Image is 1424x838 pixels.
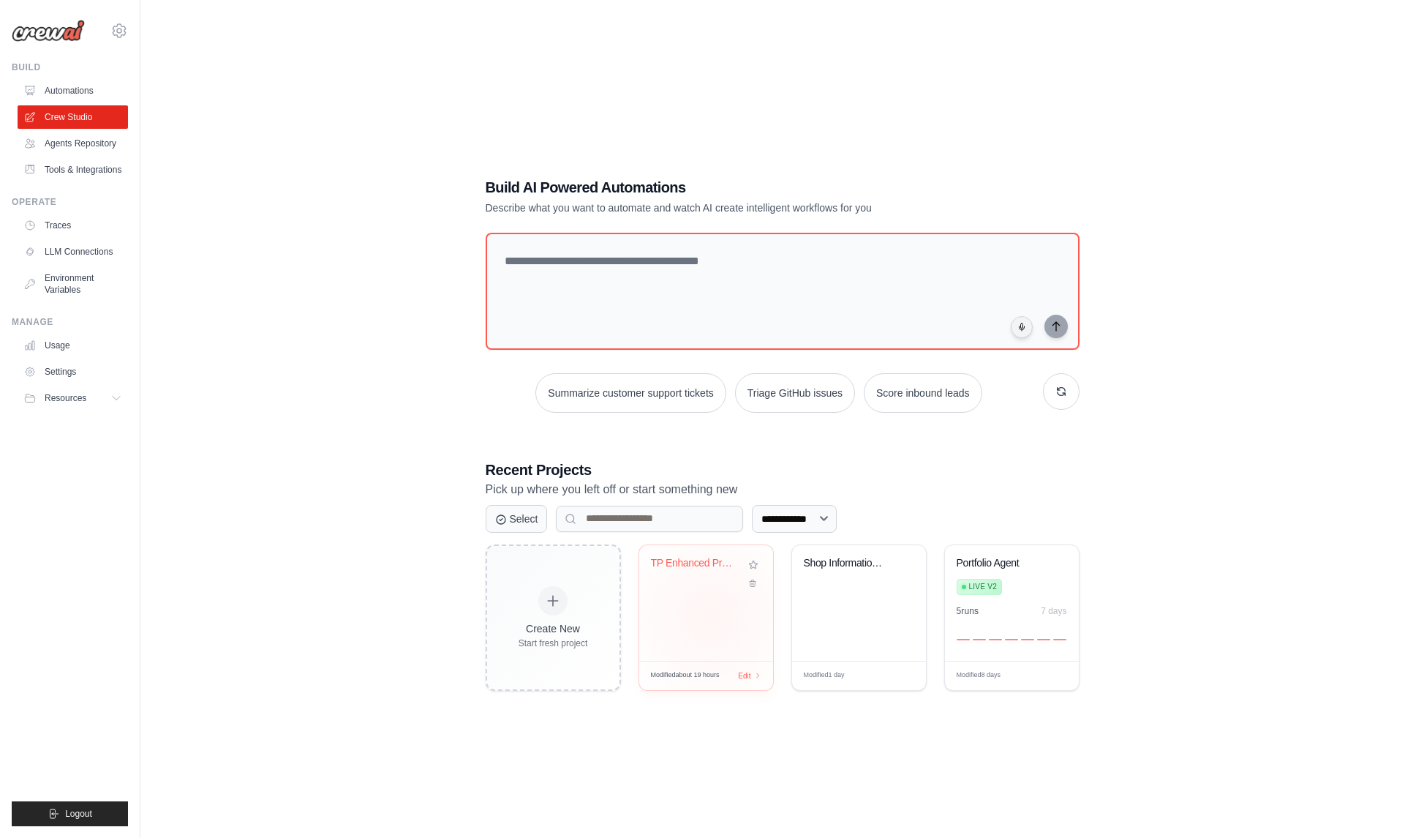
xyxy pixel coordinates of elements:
[1011,316,1033,338] button: Click to speak your automation idea
[18,214,128,237] a: Traces
[1043,373,1080,410] button: Get new suggestions
[891,670,903,681] span: Edit
[957,605,979,617] div: 5 run s
[18,105,128,129] a: Crew Studio
[18,132,128,155] a: Agents Repository
[973,639,986,640] div: Day 2: 0 executions
[804,670,845,681] span: Modified 1 day
[18,266,128,302] a: Environment Variables
[651,557,739,570] div: TP Enhanced Price Validation with Analytics
[957,670,1001,681] span: Modified 8 days
[957,623,1067,640] div: Activity over last 7 days
[45,392,86,404] span: Resources
[957,639,970,640] div: Day 1: 0 executions
[12,801,128,826] button: Logout
[738,670,750,681] span: Edit
[1005,639,1018,640] div: Day 4: 0 executions
[1053,639,1066,640] div: Day 7: 0 executions
[745,576,761,591] button: Delete project
[864,373,982,413] button: Score inbound leads
[12,20,85,42] img: Logo
[1044,670,1056,681] span: Edit
[1041,605,1066,617] div: 7 days
[519,621,588,636] div: Create New
[651,670,720,681] span: Modified about 19 hours
[18,386,128,410] button: Resources
[18,334,128,357] a: Usage
[486,480,1080,499] p: Pick up where you left off or start something new
[12,316,128,328] div: Manage
[1001,670,1028,681] span: Manage
[1037,639,1050,640] div: Day 6: 0 executions
[745,557,761,573] button: Add to favorites
[486,177,977,198] h1: Build AI Powered Automations
[957,557,1045,570] div: Portfolio Agent
[519,637,588,649] div: Start fresh project
[18,360,128,384] a: Settings
[12,61,128,73] div: Build
[969,581,997,593] span: Live v2
[486,505,548,533] button: Select
[486,460,1080,480] h3: Recent Projects
[1021,639,1034,640] div: Day 5: 0 executions
[18,158,128,182] a: Tools & Integrations
[535,373,726,413] button: Summarize customer support tickets
[804,557,892,570] div: Shop Information Retriever
[735,373,855,413] button: Triage GitHub issues
[18,79,128,102] a: Automations
[12,196,128,208] div: Operate
[18,240,128,263] a: LLM Connections
[1001,670,1038,681] div: Manage deployment
[486,201,977,215] p: Describe what you want to automate and watch AI create intelligent workflows for you
[65,808,92,820] span: Logout
[989,639,1002,640] div: Day 3: 0 executions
